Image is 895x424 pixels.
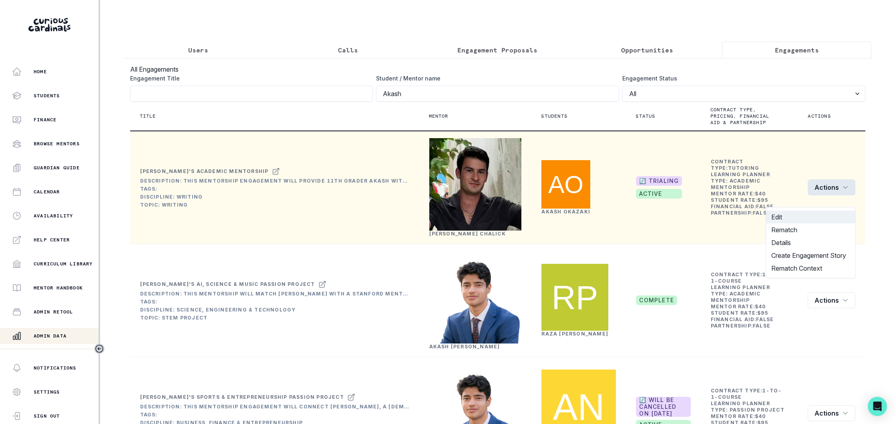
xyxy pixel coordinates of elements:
div: [PERSON_NAME]'s Academic Mentorship [140,168,269,175]
span: complete [636,295,677,305]
p: Settings [34,389,60,395]
p: Home [34,68,47,75]
div: Discipline: Science, Engineering & Technology [140,307,409,313]
td: Contract Type: Learning Planner Type: Mentor Rate: Student Rate: Financial Aid: Partnership: [710,271,789,330]
h3: All Engagements [130,64,865,74]
div: Topic: Writing [140,202,409,208]
button: Toggle sidebar [94,344,105,354]
b: $ 40 [755,413,766,419]
b: false [753,323,770,329]
p: Status [636,113,655,119]
label: Engagement Status [622,74,861,82]
a: [PERSON_NAME] Chalick [429,231,506,237]
b: $ 40 [755,191,766,197]
div: Tags: [140,412,409,418]
button: row menu [808,179,855,195]
p: Mentor Handbook [34,285,83,291]
b: false [753,210,770,216]
span: 🔄 TRIALING [636,176,682,186]
b: 1-to-1-course [711,388,782,400]
div: Topic: STEM Project [140,315,409,321]
button: Create Engagement Story [766,249,855,262]
button: Rematch [766,223,855,236]
div: Description: This mentorship will match [PERSON_NAME] with a Stanford mentor to develop a science... [140,291,409,297]
div: Discipline: Writing [140,194,409,200]
a: Akash [PERSON_NAME] [429,344,500,350]
p: Title [140,113,156,119]
button: Details [766,236,855,249]
div: [PERSON_NAME]'s Sports & Entrepreneurship Passion Project [140,394,344,400]
b: tutoring [728,165,760,171]
p: Sign Out [34,413,60,419]
span: 🔄 Will be cancelled on [DATE] [636,397,690,417]
b: false [756,316,774,322]
p: Guardian Guide [34,165,80,171]
button: Rematch Context [766,262,855,275]
p: Help Center [34,237,70,243]
button: Edit [766,211,855,223]
span: active [636,189,682,199]
p: Users [188,45,208,55]
a: Raza [PERSON_NAME] [541,331,608,337]
b: Academic Mentorship [711,291,761,303]
p: Admin Data [34,333,66,339]
p: Finance [34,117,56,123]
p: Notifications [34,365,76,371]
div: Open Intercom Messenger [868,397,887,416]
img: Curious Cardinals Logo [28,18,70,32]
button: row menu [808,405,855,421]
p: Mentor [429,113,449,119]
b: Academic Mentorship [711,178,761,190]
p: Students [541,113,567,119]
p: Calls [338,45,358,55]
div: [PERSON_NAME]'s AI, Science & Music Passion Project [140,281,315,287]
p: Calendar [34,189,60,195]
p: Availability [34,213,73,219]
p: Curriculum Library [34,261,93,267]
b: $ 40 [755,303,766,309]
b: $ 95 [757,197,768,203]
p: Engagements [775,45,819,55]
label: Engagement Title [130,74,368,82]
p: Opportunities [621,45,673,55]
label: Student / Mentor name [376,74,614,82]
b: Passion Project [730,407,784,413]
p: Browse Mentors [34,141,80,147]
p: Contract type, pricing, financial aid & partnership [710,107,779,126]
p: Admin Retool [34,309,73,315]
div: Tags: [140,299,409,305]
div: Description: This mentorship engagement will provide 11th grader Akash with comprehensive academi... [140,178,409,184]
p: Students [34,92,60,99]
div: Description: This mentorship engagement will connect [PERSON_NAME], a [DEMOGRAPHIC_DATA] St. [PER... [140,404,409,410]
div: Tags: [140,186,409,192]
p: Engagement Proposals [457,45,537,55]
b: 1-to-1-course [711,271,782,284]
b: $ 95 [757,310,768,316]
a: Akash Okazaki [541,209,590,215]
button: row menu [808,292,855,308]
b: false [756,203,774,209]
p: Actions [808,113,831,119]
td: Contract Type: Learning Planner Type: Mentor Rate: Student Rate: Financial Aid: Partnership: [710,158,789,217]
